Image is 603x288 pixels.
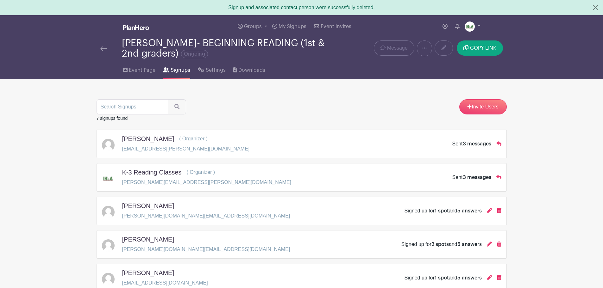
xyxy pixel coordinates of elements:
span: Groups [244,24,262,29]
a: My Signups [270,15,309,38]
a: Groups [235,15,270,38]
h5: K-3 Reading Classes [122,169,182,176]
small: 7 signups found [97,116,128,121]
span: My Signups [279,24,306,29]
img: IHLA%20white%20logo_NEW.png [102,173,115,184]
span: Downloads [238,66,265,74]
span: Message [387,44,408,52]
span: Event Page [129,66,155,74]
img: default-ce2991bfa6775e67f084385cd625a349d9dcbb7a52a09fb2fda1e96e2d18dcdb.png [102,139,115,151]
span: 5 answers [457,275,482,280]
span: ( Organizer ) [179,136,208,141]
img: back-arrow-29a5d9b10d5bd6ae65dc969a981735edf675c4d7a1fe02e03b50dbd4ba3cdb55.svg [100,46,107,51]
span: COPY LINK [470,46,496,51]
div: Sent [452,174,491,181]
img: default-ce2991bfa6775e67f084385cd625a349d9dcbb7a52a09fb2fda1e96e2d18dcdb.png [102,206,115,218]
a: Downloads [233,59,265,79]
a: Settings [198,59,225,79]
h5: [PERSON_NAME] [122,202,174,210]
div: Signed up for and [405,207,482,215]
img: default-ce2991bfa6775e67f084385cd625a349d9dcbb7a52a09fb2fda1e96e2d18dcdb.png [102,239,115,252]
p: [EMAIL_ADDRESS][DOMAIN_NAME] [122,279,208,287]
p: [PERSON_NAME][DOMAIN_NAME][EMAIL_ADDRESS][DOMAIN_NAME] [122,246,290,253]
span: 2 spots [431,242,449,247]
span: Event Invites [321,24,351,29]
div: Sent [452,140,491,148]
p: [PERSON_NAME][DOMAIN_NAME][EMAIL_ADDRESS][DOMAIN_NAME] [122,212,290,220]
button: COPY LINK [457,40,503,56]
span: Settings [206,66,226,74]
div: Signed up for and [401,241,482,248]
span: 1 spot [435,208,449,213]
span: 5 answers [457,208,482,213]
a: Event Invites [311,15,354,38]
div: Signed up for and [405,274,482,282]
img: logo_white-6c42ec7e38ccf1d336a20a19083b03d10ae64f83f12c07503d8b9e83406b4c7d.svg [123,25,149,30]
span: Signups [171,66,190,74]
span: Ongoing [181,50,208,58]
span: 5 answers [457,242,482,247]
a: Event Page [123,59,155,79]
p: [EMAIL_ADDRESS][PERSON_NAME][DOMAIN_NAME] [122,145,250,153]
img: IHLA%20white%20logo_NEW.png [465,21,475,32]
span: ( Organizer ) [186,169,215,175]
h5: [PERSON_NAME] [122,269,174,277]
a: Message [374,40,414,56]
span: 3 messages [463,141,491,146]
a: Signups [163,59,190,79]
span: 1 spot [435,275,449,280]
h5: [PERSON_NAME] [122,135,174,143]
a: Invite Users [459,99,507,114]
span: 3 messages [463,175,491,180]
input: Search Signups [97,99,168,114]
p: [PERSON_NAME][EMAIL_ADDRESS][PERSON_NAME][DOMAIN_NAME] [122,179,291,186]
img: default-ce2991bfa6775e67f084385cd625a349d9dcbb7a52a09fb2fda1e96e2d18dcdb.png [102,273,115,285]
h5: [PERSON_NAME] [122,236,174,243]
div: [PERSON_NAME]- BEGINNING READING (1st & 2nd graders) [122,38,327,59]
